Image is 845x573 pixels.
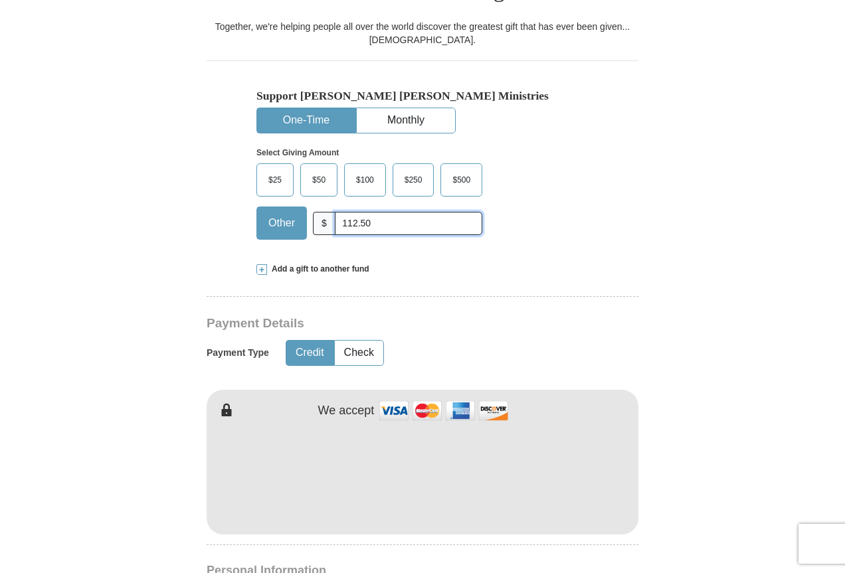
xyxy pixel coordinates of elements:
[207,347,269,359] h5: Payment Type
[335,341,383,365] button: Check
[349,170,381,190] span: $100
[446,170,477,190] span: $500
[207,20,638,46] div: Together, we're helping people all over the world discover the greatest gift that has ever been g...
[306,170,332,190] span: $50
[357,108,455,133] button: Monthly
[377,396,510,425] img: credit cards accepted
[262,170,288,190] span: $25
[267,264,369,275] span: Add a gift to another fund
[313,212,335,235] span: $
[256,89,589,103] h5: Support [PERSON_NAME] [PERSON_NAME] Ministries
[207,316,545,331] h3: Payment Details
[318,404,375,418] h4: We accept
[256,148,339,157] strong: Select Giving Amount
[286,341,333,365] button: Credit
[262,213,302,233] span: Other
[257,108,355,133] button: One-Time
[335,212,482,235] input: Other Amount
[398,170,429,190] span: $250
